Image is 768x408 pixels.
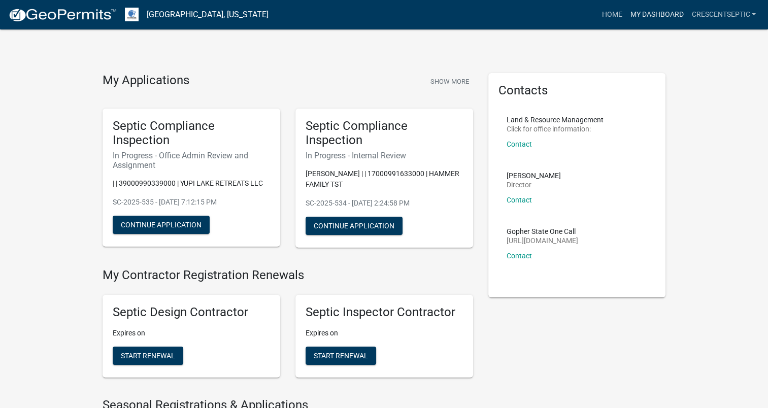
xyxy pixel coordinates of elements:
h5: Contacts [498,83,656,98]
p: Expires on [306,328,463,338]
button: Show More [426,73,473,90]
a: [GEOGRAPHIC_DATA], [US_STATE] [147,6,269,23]
p: [URL][DOMAIN_NAME] [507,237,578,244]
img: Otter Tail County, Minnesota [125,8,139,21]
p: Gopher State One Call [507,228,578,235]
a: Contact [507,196,532,204]
button: Start Renewal [306,347,376,365]
p: [PERSON_NAME] | | 17000991633000 | HAMMER FAMILY TST [306,168,463,190]
h5: Septic Inspector Contractor [306,305,463,320]
a: Crescentseptic [687,5,760,24]
p: SC-2025-535 - [DATE] 7:12:15 PM [113,197,270,208]
p: [PERSON_NAME] [507,172,561,179]
wm-registration-list-section: My Contractor Registration Renewals [103,268,473,386]
p: SC-2025-534 - [DATE] 2:24:58 PM [306,198,463,209]
h6: In Progress - Office Admin Review and Assignment [113,151,270,170]
a: My Dashboard [626,5,687,24]
p: Expires on [113,328,270,338]
p: Click for office information: [507,125,604,132]
h4: My Contractor Registration Renewals [103,268,473,283]
a: Contact [507,252,532,260]
h5: Septic Design Contractor [113,305,270,320]
a: Contact [507,140,532,148]
p: Director [507,181,561,188]
h6: In Progress - Internal Review [306,151,463,160]
h5: Septic Compliance Inspection [306,119,463,148]
h5: Septic Compliance Inspection [113,119,270,148]
span: Start Renewal [121,351,175,359]
h4: My Applications [103,73,189,88]
button: Continue Application [113,216,210,234]
button: Continue Application [306,217,403,235]
p: Land & Resource Management [507,116,604,123]
p: | | 39000990339000 | YUPI LAKE RETREATS LLC [113,178,270,189]
span: Start Renewal [314,351,368,359]
button: Start Renewal [113,347,183,365]
a: Home [597,5,626,24]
